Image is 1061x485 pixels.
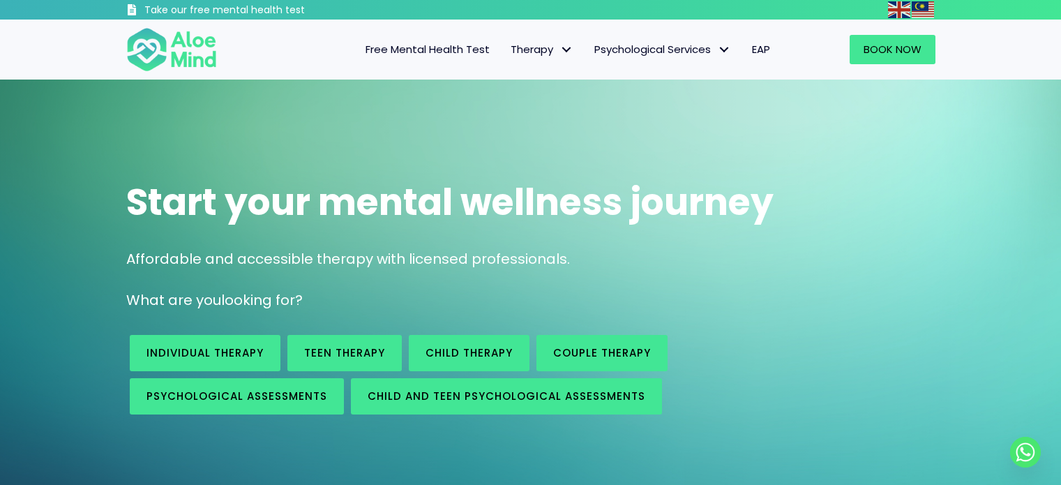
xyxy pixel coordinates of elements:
[368,389,645,403] span: Child and Teen Psychological assessments
[409,335,529,371] a: Child Therapy
[912,1,934,18] img: ms
[130,378,344,415] a: Psychological assessments
[426,345,513,360] span: Child Therapy
[126,177,774,227] span: Start your mental wellness journey
[742,35,781,64] a: EAP
[864,42,921,57] span: Book Now
[888,1,910,18] img: en
[144,3,379,17] h3: Take our free mental health test
[1010,437,1041,468] a: Whatsapp
[594,42,731,57] span: Psychological Services
[752,42,770,57] span: EAP
[146,345,264,360] span: Individual therapy
[500,35,584,64] a: TherapyTherapy: submenu
[126,27,217,73] img: Aloe mind Logo
[235,35,781,64] nav: Menu
[511,42,573,57] span: Therapy
[912,1,935,17] a: Malay
[304,345,385,360] span: Teen Therapy
[888,1,912,17] a: English
[221,290,303,310] span: looking for?
[553,345,651,360] span: Couple therapy
[130,335,280,371] a: Individual therapy
[584,35,742,64] a: Psychological ServicesPsychological Services: submenu
[355,35,500,64] a: Free Mental Health Test
[366,42,490,57] span: Free Mental Health Test
[126,290,221,310] span: What are you
[536,335,668,371] a: Couple therapy
[714,40,735,60] span: Psychological Services: submenu
[126,249,935,269] p: Affordable and accessible therapy with licensed professionals.
[287,335,402,371] a: Teen Therapy
[557,40,577,60] span: Therapy: submenu
[351,378,662,415] a: Child and Teen Psychological assessments
[850,35,935,64] a: Book Now
[126,3,379,20] a: Take our free mental health test
[146,389,327,403] span: Psychological assessments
